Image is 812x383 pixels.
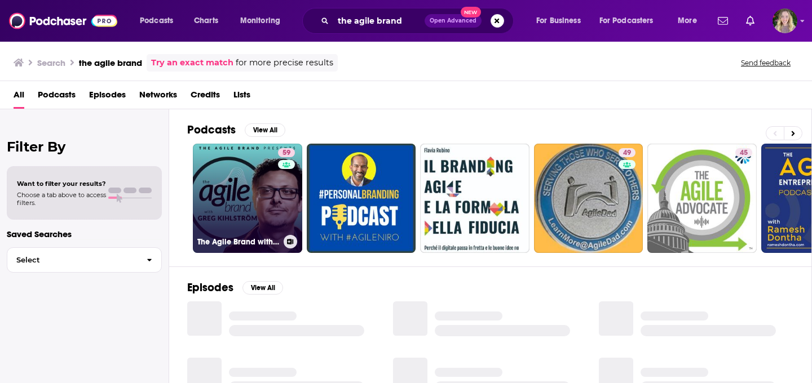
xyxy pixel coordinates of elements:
[193,144,302,253] a: 59The Agile Brand with [PERSON_NAME]®: Expert Mode Marketing Technology, AI, & CX
[187,123,285,137] a: PodcastsView All
[599,13,654,29] span: For Podcasters
[233,86,250,109] a: Lists
[536,13,581,29] span: For Business
[191,86,220,109] a: Credits
[333,12,425,30] input: Search podcasts, credits, & more...
[140,13,173,29] span: Podcasts
[7,229,162,239] p: Saved Searches
[232,12,295,30] button: open menu
[187,12,225,30] a: Charts
[670,12,711,30] button: open menu
[242,281,283,295] button: View All
[38,86,76,109] a: Podcasts
[740,148,748,159] span: 45
[742,11,759,30] a: Show notifications dropdown
[7,247,162,273] button: Select
[773,8,797,33] img: User Profile
[17,191,106,207] span: Choose a tab above to access filters.
[89,86,126,109] a: Episodes
[735,148,752,157] a: 45
[9,10,117,32] img: Podchaser - Follow, Share and Rate Podcasts
[7,139,162,155] h2: Filter By
[7,256,138,264] span: Select
[187,280,233,295] h2: Episodes
[534,144,643,253] a: 49
[619,148,636,157] a: 49
[132,12,188,30] button: open menu
[592,12,670,30] button: open menu
[187,280,283,295] a: EpisodesView All
[430,18,476,24] span: Open Advanced
[713,11,732,30] a: Show notifications dropdown
[647,144,757,253] a: 45
[278,148,295,157] a: 59
[37,57,65,68] h3: Search
[461,7,481,17] span: New
[194,13,218,29] span: Charts
[236,56,333,69] span: for more precise results
[151,56,233,69] a: Try an exact match
[240,13,280,29] span: Monitoring
[283,148,290,159] span: 59
[197,237,279,247] h3: The Agile Brand with [PERSON_NAME]®: Expert Mode Marketing Technology, AI, & CX
[187,123,236,137] h2: Podcasts
[678,13,697,29] span: More
[738,58,794,68] button: Send feedback
[79,57,142,68] h3: the agile brand
[14,86,24,109] a: All
[773,8,797,33] span: Logged in as lauren19365
[313,8,524,34] div: Search podcasts, credits, & more...
[773,8,797,33] button: Show profile menu
[139,86,177,109] a: Networks
[425,14,482,28] button: Open AdvancedNew
[17,180,106,188] span: Want to filter your results?
[623,148,631,159] span: 49
[245,123,285,137] button: View All
[528,12,595,30] button: open menu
